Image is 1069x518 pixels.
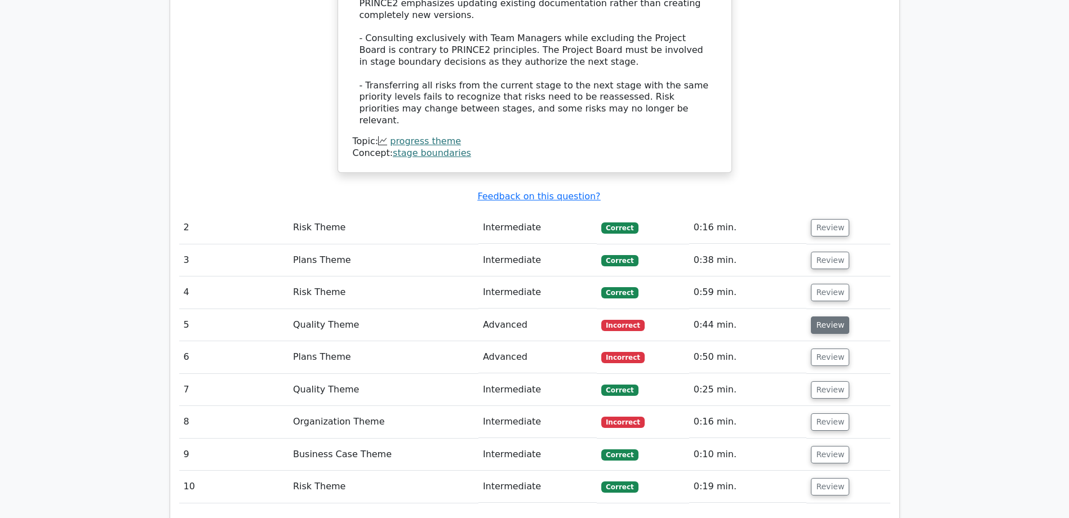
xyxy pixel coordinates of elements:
[289,439,478,471] td: Business Case Theme
[179,471,289,503] td: 10
[390,136,461,146] a: progress theme
[289,212,478,244] td: Risk Theme
[289,471,478,503] td: Risk Theme
[811,284,849,301] button: Review
[601,287,638,298] span: Correct
[179,374,289,406] td: 7
[601,320,645,331] span: Incorrect
[179,341,289,373] td: 6
[478,341,597,373] td: Advanced
[811,219,849,236] button: Review
[601,449,638,461] span: Correct
[289,374,478,406] td: Quality Theme
[811,316,849,334] button: Review
[601,255,638,266] span: Correct
[179,244,289,276] td: 3
[689,439,807,471] td: 0:10 min.
[289,406,478,438] td: Organization Theme
[478,309,597,341] td: Advanced
[478,276,597,309] td: Intermediate
[393,148,471,158] a: stage boundaries
[179,212,289,244] td: 2
[811,478,849,495] button: Review
[289,244,478,276] td: Plans Theme
[478,439,597,471] td: Intermediate
[811,349,849,366] button: Review
[811,252,849,269] button: Review
[601,352,645,363] span: Incorrect
[689,276,807,309] td: 0:59 min.
[689,406,807,438] td: 0:16 min.
[179,406,289,438] td: 8
[601,385,638,396] span: Correct
[353,148,717,159] div: Concept:
[689,212,807,244] td: 0:16 min.
[689,244,807,276] td: 0:38 min.
[353,136,717,148] div: Topic:
[179,276,289,309] td: 4
[689,374,807,406] td: 0:25 min.
[601,481,638,493] span: Correct
[478,471,597,503] td: Intermediate
[811,446,849,463] button: Review
[478,406,597,438] td: Intermediate
[289,309,478,341] td: Quality Theme
[478,212,597,244] td: Intermediate
[689,309,807,341] td: 0:44 min.
[179,309,289,341] td: 5
[601,222,638,234] span: Correct
[601,417,645,428] span: Incorrect
[477,191,600,202] a: Feedback on this question?
[689,471,807,503] td: 0:19 min.
[811,381,849,399] button: Review
[689,341,807,373] td: 0:50 min.
[179,439,289,471] td: 9
[478,244,597,276] td: Intermediate
[289,341,478,373] td: Plans Theme
[289,276,478,309] td: Risk Theme
[811,413,849,431] button: Review
[478,374,597,406] td: Intermediate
